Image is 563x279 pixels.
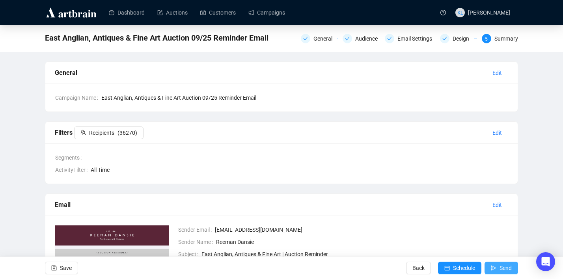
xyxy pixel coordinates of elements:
[444,265,450,271] span: calendar
[486,199,508,211] button: Edit
[494,34,518,43] div: Summary
[45,32,268,44] span: East Anglian, Antiques & Fine Art Auction 09/25 Reminder Email
[51,265,57,271] span: save
[89,128,114,137] span: Recipients
[117,128,137,137] span: ( 36270 )
[486,67,508,79] button: Edit
[178,225,215,234] span: Sender Email
[536,252,555,271] div: Open Intercom Messenger
[200,2,236,23] a: Customers
[215,225,509,234] span: [EMAIL_ADDRESS][DOMAIN_NAME]
[485,262,518,274] button: Send
[440,10,446,15] span: question-circle
[457,8,463,17] span: KL
[303,36,308,41] span: check
[500,257,512,279] span: Send
[397,34,437,43] div: Email Settings
[492,128,502,137] span: Edit
[468,9,510,16] span: [PERSON_NAME]
[248,2,285,23] a: Campaigns
[491,265,496,271] span: send
[492,69,502,77] span: Edit
[55,93,101,102] span: Campaign Name
[74,126,144,139] button: Recipients(36270)
[412,257,425,279] span: Back
[157,2,188,23] a: Auctions
[406,262,431,274] button: Back
[492,201,502,209] span: Edit
[453,34,474,43] div: Design
[440,34,477,43] div: Design
[486,126,508,139] button: Edit
[45,6,98,19] img: logo
[55,200,486,210] div: Email
[385,34,435,43] div: Email Settings
[301,34,338,43] div: General
[201,250,509,259] span: East Anglian, Antiques & Fine Art | Auction Reminder
[453,257,475,279] span: Schedule
[438,262,481,274] button: Schedule
[313,34,337,43] div: General
[60,257,72,279] span: Save
[80,130,86,135] span: team
[55,68,486,78] div: General
[55,129,144,136] span: Filters
[45,262,78,274] button: Save
[109,2,145,23] a: Dashboard
[91,166,508,174] span: All Time
[343,34,380,43] div: Audience
[216,238,509,246] span: Reeman Dansie
[485,36,488,42] span: 5
[101,93,508,102] span: East Anglian, Antiques & Fine Art Auction 09/25 Reminder Email
[55,166,91,174] span: ActivityFilter
[345,36,350,41] span: check
[178,238,216,246] span: Sender Name
[482,34,518,43] div: 5Summary
[387,36,392,41] span: check
[355,34,382,43] div: Audience
[442,36,447,41] span: check
[55,153,85,162] span: Segments
[178,250,201,259] span: Subject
